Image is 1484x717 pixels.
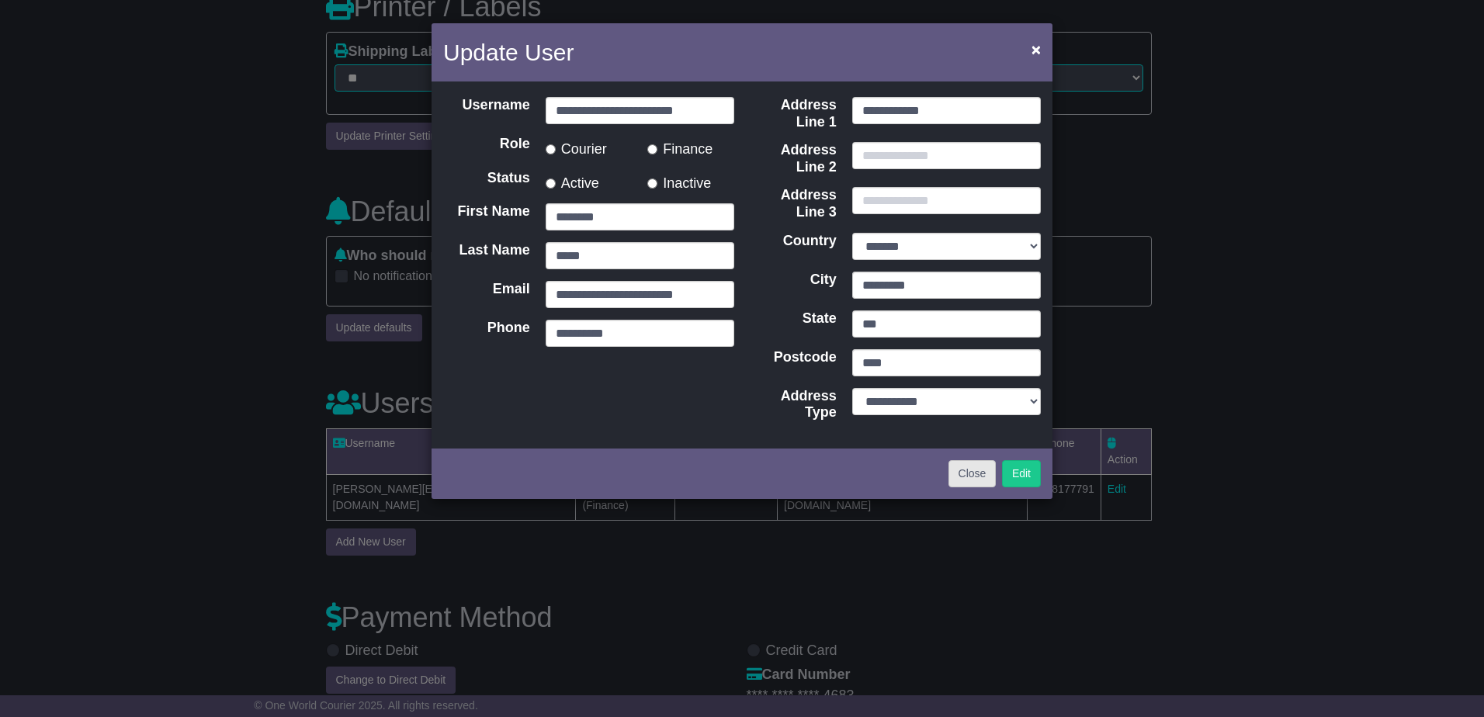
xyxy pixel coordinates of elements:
[742,233,844,260] label: Country
[546,144,556,154] input: Courier
[435,97,538,124] label: Username
[742,349,844,376] label: Postcode
[1002,460,1041,487] button: Edit
[546,136,607,158] label: Courier
[742,272,844,299] label: City
[443,35,574,70] h4: Update User
[1024,33,1049,65] button: Close
[435,320,538,347] label: Phone
[647,178,657,189] input: Inactive
[546,178,556,189] input: Active
[435,281,538,308] label: Email
[435,170,538,192] label: Status
[742,310,844,338] label: State
[647,144,657,154] input: Finance
[647,170,711,192] label: Inactive
[742,187,844,220] label: Address Line 3
[948,460,997,487] button: Close
[435,242,538,269] label: Last Name
[435,203,538,230] label: First Name
[742,142,844,175] label: Address Line 2
[647,136,713,158] label: Finance
[742,388,844,421] label: Address Type
[546,170,599,192] label: Active
[435,136,538,158] label: Role
[742,97,844,130] label: Address Line 1
[1032,40,1041,58] span: ×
